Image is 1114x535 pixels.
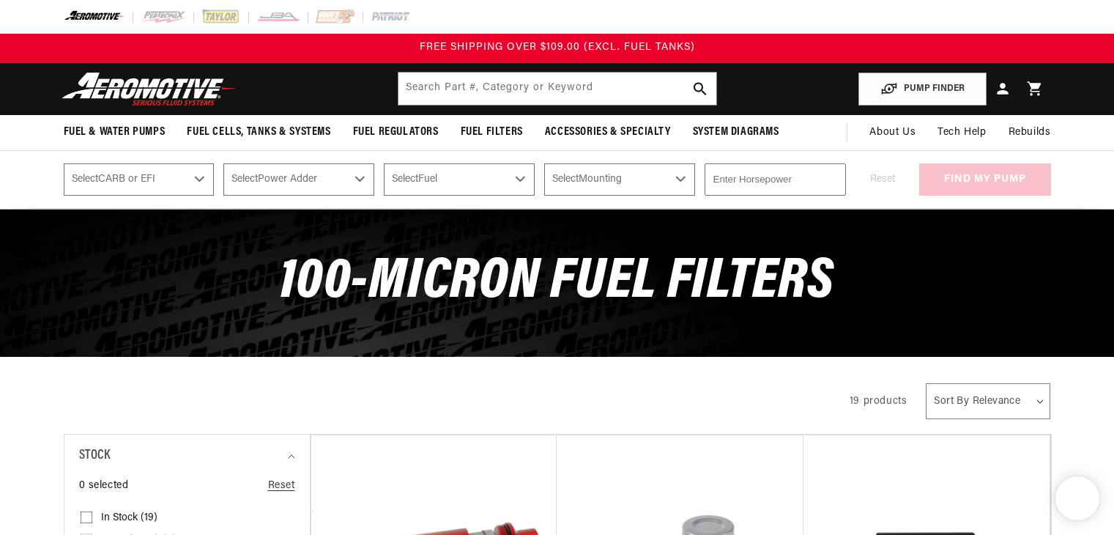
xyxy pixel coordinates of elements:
span: Stock [79,446,111,467]
button: PUMP FINDER [858,73,987,106]
summary: Fuel & Water Pumps [53,115,177,150]
span: FREE SHIPPING OVER $109.00 (EXCL. FUEL TANKS) [420,42,695,53]
summary: Fuel Regulators [342,115,450,150]
select: CARB or EFI [64,163,215,196]
span: Rebuilds [1009,125,1051,141]
span: Fuel & Water Pumps [64,125,166,140]
a: Reset [268,478,295,494]
button: search button [684,73,716,105]
select: Power Adder [223,163,374,196]
span: System Diagrams [693,125,779,140]
span: Fuel Cells, Tanks & Systems [187,125,330,140]
span: 0 selected [79,478,129,494]
span: Tech Help [937,125,986,141]
a: About Us [858,115,927,150]
span: 19 products [850,396,907,407]
input: Enter Horsepower [705,163,846,196]
summary: Tech Help [927,115,997,150]
summary: Fuel Cells, Tanks & Systems [176,115,341,150]
summary: Stock (0 selected) [79,435,295,478]
span: Accessories & Specialty [545,125,671,140]
span: Fuel Regulators [353,125,439,140]
span: Fuel Filters [461,125,523,140]
span: About Us [869,127,916,138]
select: Fuel [384,163,535,196]
summary: Accessories & Specialty [534,115,682,150]
summary: Rebuilds [998,115,1062,150]
select: Mounting [544,163,695,196]
span: In stock (19) [101,512,157,525]
img: Aeromotive [58,72,241,106]
input: Search by Part Number, Category or Keyword [398,73,716,105]
summary: Fuel Filters [450,115,534,150]
summary: System Diagrams [682,115,790,150]
span: 100-Micron Fuel Filters [280,254,834,311]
